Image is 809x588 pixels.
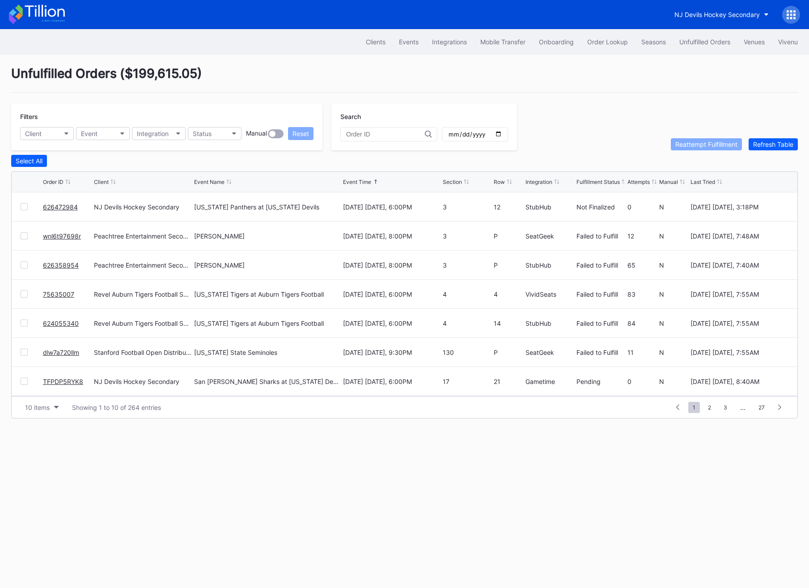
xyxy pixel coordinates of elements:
[443,349,491,356] div: 130
[679,38,730,46] div: Unfulfilled Orders
[690,179,715,185] div: Last Tried
[494,378,523,385] div: 21
[343,203,441,211] div: [DATE] [DATE], 6:00PM
[43,203,78,211] a: 626472984
[494,203,523,211] div: 12
[627,261,657,269] div: 65
[576,290,625,298] div: Failed to Fulfill
[343,378,441,385] div: [DATE] [DATE], 6:00PM
[194,232,245,240] div: [PERSON_NAME]
[690,290,788,298] div: [DATE] [DATE], 7:55AM
[343,349,441,356] div: [DATE] [DATE], 9:30PM
[690,320,788,327] div: [DATE] [DATE], 7:55AM
[641,38,666,46] div: Seasons
[635,34,673,50] button: Seasons
[443,378,491,385] div: 17
[25,130,42,137] div: Client
[690,261,788,269] div: [DATE] [DATE], 7:40AM
[673,34,737,50] a: Unfulfilled Orders
[11,155,47,167] button: Select All
[525,261,574,269] div: StubHub
[340,113,508,120] div: Search
[194,290,324,298] div: [US_STATE] Tigers at Auburn Tigers Football
[659,179,678,185] div: Manual
[733,404,752,411] div: ...
[525,179,552,185] div: Integration
[525,203,574,211] div: StubHub
[288,127,313,140] button: Reset
[668,6,775,23] button: NJ Devils Hockey Secondary
[20,113,313,120] div: Filters
[94,232,192,240] div: Peachtree Entertainment Secondary
[494,261,523,269] div: P
[94,290,192,298] div: Revel Auburn Tigers Football Secondary
[690,349,788,356] div: [DATE] [DATE], 7:55AM
[399,38,419,46] div: Events
[576,349,625,356] div: Failed to Fulfill
[627,378,657,385] div: 0
[627,179,650,185] div: Attempts
[194,320,324,327] div: [US_STATE] Tigers at Auburn Tigers Football
[525,378,574,385] div: Gametime
[425,34,474,50] button: Integrations
[343,320,441,327] div: [DATE] [DATE], 6:00PM
[392,34,425,50] button: Events
[754,402,769,413] span: 27
[366,38,385,46] div: Clients
[576,203,625,211] div: Not Finalized
[11,66,798,93] div: Unfulfilled Orders ( $199,615.05 )
[744,38,765,46] div: Venues
[343,261,441,269] div: [DATE] [DATE], 8:00PM
[587,38,628,46] div: Order Lookup
[737,34,771,50] button: Venues
[576,232,625,240] div: Failed to Fulfill
[359,34,392,50] button: Clients
[43,378,83,385] a: TFPDP5RYK8
[480,38,525,46] div: Mobile Transfer
[194,261,245,269] div: [PERSON_NAME]
[778,38,798,46] div: Vivenu
[16,157,42,165] div: Select All
[539,38,574,46] div: Onboarding
[343,179,371,185] div: Event Time
[43,290,74,298] a: 75635007
[576,378,625,385] div: Pending
[246,129,267,138] div: Manual
[432,38,467,46] div: Integrations
[675,141,737,148] div: Reattempt Fulfillment
[94,378,192,385] div: NJ Devils Hockey Secondary
[674,11,760,18] div: NJ Devils Hockey Secondary
[580,34,635,50] button: Order Lookup
[76,127,130,140] button: Event
[94,349,192,356] div: Stanford Football Open Distribution
[771,34,805,50] button: Vivenu
[43,261,79,269] a: 626358954
[474,34,532,50] button: Mobile Transfer
[688,402,700,413] span: 1
[627,320,657,327] div: 84
[659,203,689,211] div: N
[690,378,788,385] div: [DATE] [DATE], 8:40AM
[194,378,341,385] div: San [PERSON_NAME] Sharks at [US_STATE] Devils
[343,290,441,298] div: [DATE] [DATE], 6:00PM
[443,261,491,269] div: 3
[72,404,161,411] div: Showing 1 to 10 of 264 entries
[525,320,574,327] div: StubHub
[94,261,192,269] div: Peachtree Entertainment Secondary
[494,179,505,185] div: Row
[443,232,491,240] div: 3
[43,349,79,356] a: dlw7a720llm
[43,320,79,327] a: 624055340
[627,203,657,211] div: 0
[193,130,212,137] div: Status
[194,179,224,185] div: Event Name
[719,402,732,413] span: 3
[443,320,491,327] div: 4
[188,127,241,140] button: Status
[25,404,50,411] div: 10 items
[132,127,186,140] button: Integration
